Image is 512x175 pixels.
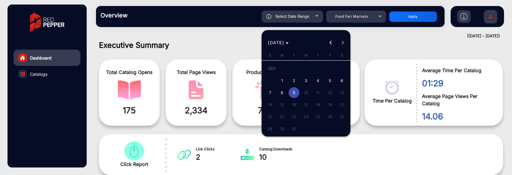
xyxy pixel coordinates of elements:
[276,87,288,99] button: September 8, 2025
[265,123,275,134] span: 28
[289,99,299,110] span: 16
[325,99,335,110] span: 19
[277,99,287,110] span: 15
[276,75,288,87] button: September 1, 2025
[293,53,295,57] span: T
[289,123,299,134] span: 30
[313,99,323,110] span: 18
[301,99,311,110] span: 17
[324,75,336,87] button: September 5, 2025
[277,87,287,98] span: 8
[288,123,300,135] button: September 30, 2025
[336,75,348,87] button: September 6, 2025
[325,75,335,86] span: 5
[277,111,287,122] span: 22
[300,75,312,87] button: September 3, 2025
[289,75,299,86] span: 2
[324,111,336,123] button: September 26, 2025
[324,99,336,111] button: September 19, 2025
[313,111,323,122] span: 25
[265,111,275,122] span: 21
[337,99,347,110] span: 20
[276,99,288,111] button: September 15, 2025
[264,87,276,99] button: September 7, 2025
[312,99,324,111] button: September 18, 2025
[288,87,300,99] button: September 9, 2025
[336,99,348,111] button: September 20, 2025
[301,87,311,98] span: 10
[280,53,283,57] span: M
[265,87,275,98] span: 7
[264,99,276,111] button: September 14, 2025
[276,123,288,135] button: September 29, 2025
[313,87,323,98] span: 11
[265,99,275,110] span: 14
[329,53,331,57] span: F
[276,111,288,123] button: September 22, 2025
[301,75,311,86] span: 3
[300,111,312,123] button: September 24, 2025
[325,87,335,98] span: 12
[268,40,284,45] span: [DATE]
[336,87,348,99] button: September 13, 2025
[264,111,276,123] button: September 21, 2025
[337,87,347,98] span: 13
[304,53,307,57] span: W
[337,75,347,86] span: 6
[289,87,299,98] span: 9
[324,87,336,99] button: September 12, 2025
[337,111,347,122] span: 27
[341,53,343,57] span: S
[300,99,312,111] button: September 17, 2025
[264,63,348,75] td: SEP
[289,111,299,122] span: 23
[312,111,324,123] button: September 25, 2025
[277,75,287,86] span: 1
[288,75,300,87] button: September 2, 2025
[300,87,312,99] button: September 10, 2025
[313,75,323,86] span: 4
[265,37,291,48] button: Choose month and year
[325,37,337,49] button: Previous month
[325,111,335,122] span: 26
[317,53,319,57] span: T
[288,99,300,111] button: September 16, 2025
[288,111,300,123] button: September 23, 2025
[336,111,348,123] button: September 27, 2025
[269,53,271,57] span: S
[312,75,324,87] button: September 4, 2025
[277,123,287,134] span: 29
[264,123,276,135] button: September 28, 2025
[301,111,311,122] span: 24
[312,87,324,99] button: September 11, 2025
